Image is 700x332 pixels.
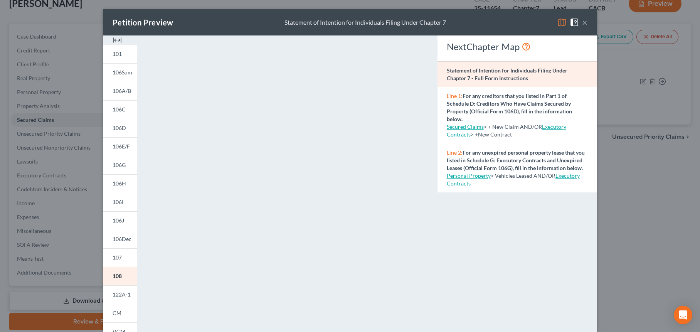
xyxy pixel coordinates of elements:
[113,254,122,261] span: 107
[447,172,491,179] a: Personal Property
[447,93,572,122] strong: For any creditors that you listed in Part 1 of Schedule D: Creditors Who Have Claims Secured by P...
[570,18,579,27] img: help-close-5ba153eb36485ed6c1ea00a893f15db1cb9b99d6cae46e1a8edb6c62d00a1a76.svg
[447,123,542,130] span: > + New Claim AND/OR
[113,217,124,224] span: 106J
[113,51,122,57] span: 101
[674,306,692,324] div: Open Intercom Messenger
[447,123,566,138] a: Executory Contracts
[113,199,123,205] span: 106I
[103,267,137,285] a: 108
[103,100,137,119] a: 106C
[113,273,122,279] span: 108
[103,211,137,230] a: 106J
[447,172,555,179] span: > Vehicles Leased AND/OR
[284,18,446,27] div: Statement of Intention for Individuals Filing Under Chapter 7
[103,248,137,267] a: 107
[103,285,137,304] a: 122A-1
[582,18,587,27] button: ×
[113,69,132,76] span: 106Sum
[113,88,131,94] span: 106A/B
[103,119,137,137] a: 106D
[447,123,484,130] a: Secured Claims
[113,291,131,298] span: 122A-1
[113,162,126,168] span: 106G
[447,123,566,138] span: > +New Contract
[447,149,463,156] span: Line 2:
[447,40,587,53] div: NextChapter Map
[113,125,126,131] span: 106D
[113,35,122,45] img: expand-e0f6d898513216a626fdd78e52531dac95497ffd26381d4c15ee2fc46db09dca.svg
[447,93,463,99] span: Line 1:
[103,82,137,100] a: 106A/B
[113,143,130,150] span: 106E/F
[113,310,121,316] span: CM
[103,304,137,322] a: CM
[103,174,137,193] a: 106H
[447,172,580,187] a: Executory Contracts
[113,106,126,113] span: 106C
[103,63,137,82] a: 106Sum
[103,193,137,211] a: 106I
[113,17,173,28] div: Petition Preview
[113,180,126,187] span: 106H
[113,236,131,242] span: 106Dec
[447,67,567,81] strong: Statement of Intention for Individuals Filing Under Chapter 7 - Full Form Instructions
[103,137,137,156] a: 106E/F
[103,45,137,63] a: 101
[103,230,137,248] a: 106Dec
[447,149,585,171] strong: For any unexpired personal property lease that you listed in Schedule G: Executory Contracts and ...
[557,18,567,27] img: map-eea8200ae884c6f1103ae1953ef3d486a96c86aabb227e865a55264e3737af1f.svg
[103,156,137,174] a: 106G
